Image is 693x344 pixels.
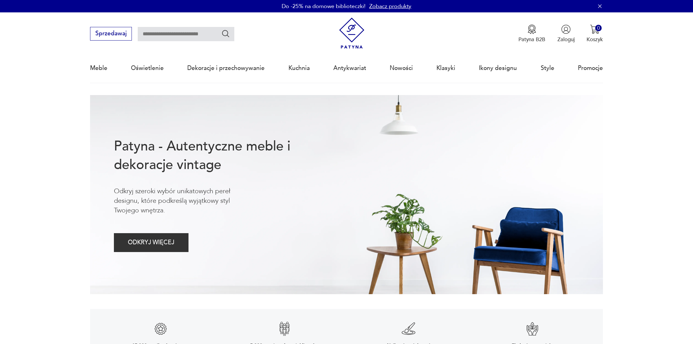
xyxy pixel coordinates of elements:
img: Ikona koszyka [590,24,600,34]
a: Antykwariat [333,54,366,82]
button: Zaloguj [557,24,575,43]
img: Patyna - sklep z meblami i dekoracjami vintage [336,18,367,49]
a: Style [541,54,554,82]
a: Meble [90,54,107,82]
img: Znak gwarancji jakości [277,321,292,336]
img: Ikonka użytkownika [561,24,571,34]
a: Dekoracje i przechowywanie [187,54,265,82]
img: Ikona medalu [527,24,537,34]
p: Do -25% na domowe biblioteczki! [282,2,366,10]
p: Zaloguj [557,36,575,43]
button: ODKRYJ WIĘCEJ [114,233,188,252]
img: Znak gwarancji jakości [401,321,416,336]
p: Patyna B2B [518,36,545,43]
div: 0 [595,25,602,31]
button: Patyna B2B [518,24,545,43]
a: Ikony designu [479,54,517,82]
a: Zobacz produkty [369,2,411,10]
p: Koszyk [587,36,603,43]
h1: Patyna - Autentyczne meble i dekoracje vintage [114,137,314,174]
a: Promocje [578,54,603,82]
a: Kuchnia [288,54,310,82]
button: Szukaj [221,29,230,38]
img: Znak gwarancji jakości [525,321,540,336]
a: ODKRYJ WIĘCEJ [114,241,188,246]
a: Klasyki [436,54,455,82]
button: Sprzedawaj [90,27,132,41]
a: Sprzedawaj [90,32,132,37]
button: 0Koszyk [587,24,603,43]
a: Oświetlenie [131,54,164,82]
a: Nowości [390,54,413,82]
img: Znak gwarancji jakości [153,321,168,336]
a: Ikona medaluPatyna B2B [518,24,545,43]
p: Odkryj szeroki wybór unikatowych pereł designu, które podkreślą wyjątkowy styl Twojego wnętrza. [114,186,255,216]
